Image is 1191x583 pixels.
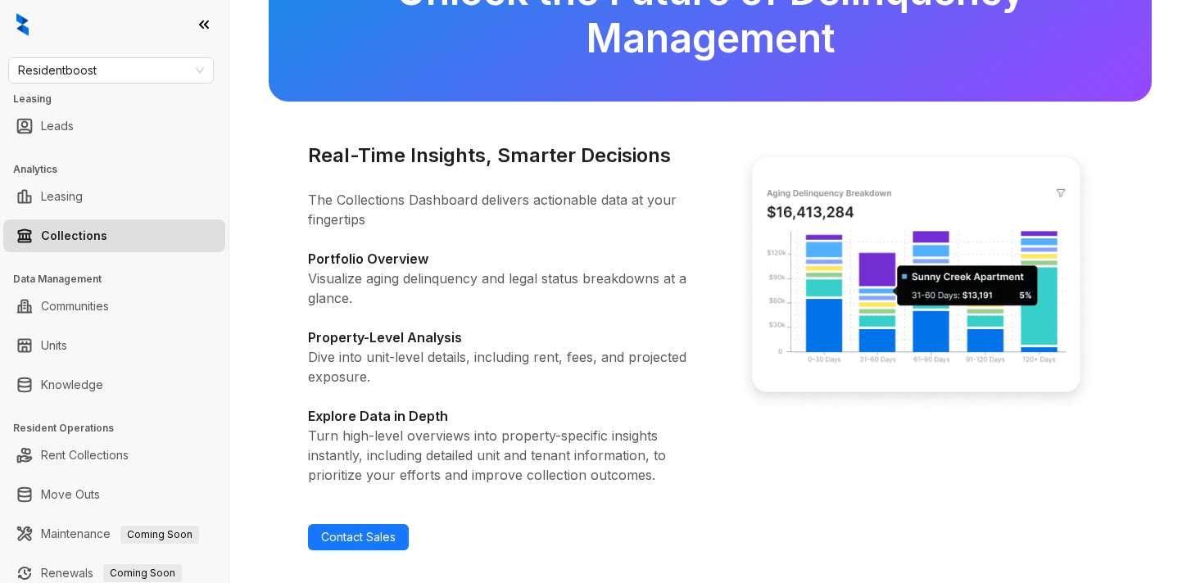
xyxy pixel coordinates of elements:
p: Dive into unit-level details, including rent, fees, and projected exposure. [308,347,691,386]
a: Contact Sales [308,524,409,550]
a: Leads [41,110,74,142]
li: Units [3,329,225,362]
h4: Portfolio Overview [308,249,691,269]
span: Coming Soon [120,526,199,544]
li: Maintenance [3,517,225,550]
h3: Leasing [13,92,229,106]
a: Rent Collections [41,439,129,472]
a: Units [41,329,67,362]
a: Collections [41,219,107,252]
h3: Real-Time Insights, Smarter Decisions [308,141,691,170]
h3: Resident Operations [13,421,229,436]
li: Leads [3,110,225,142]
a: Move Outs [41,478,100,511]
h4: Explore Data in Depth [308,406,691,426]
span: Residentboost [18,58,204,83]
p: The Collections Dashboard delivers actionable data at your fingertips [308,190,691,229]
img: Real-Time Insights, Smarter Decisions [730,141,1103,419]
a: Communities [41,290,109,323]
h4: Property-Level Analysis [308,328,691,347]
li: Rent Collections [3,439,225,472]
li: Leasing [3,180,225,213]
h3: Analytics [13,162,229,177]
img: logo [16,13,29,36]
a: Knowledge [41,368,103,401]
span: Coming Soon [103,564,182,582]
li: Knowledge [3,368,225,401]
p: Visualize aging delinquency and legal status breakdowns at a glance. [308,269,691,308]
li: Move Outs [3,478,225,511]
li: Communities [3,290,225,323]
h3: Data Management [13,272,229,287]
p: Turn high-level overviews into property-specific insights instantly, including detailed unit and ... [308,426,691,485]
li: Collections [3,219,225,252]
a: Leasing [41,180,83,213]
span: Contact Sales [321,528,396,546]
